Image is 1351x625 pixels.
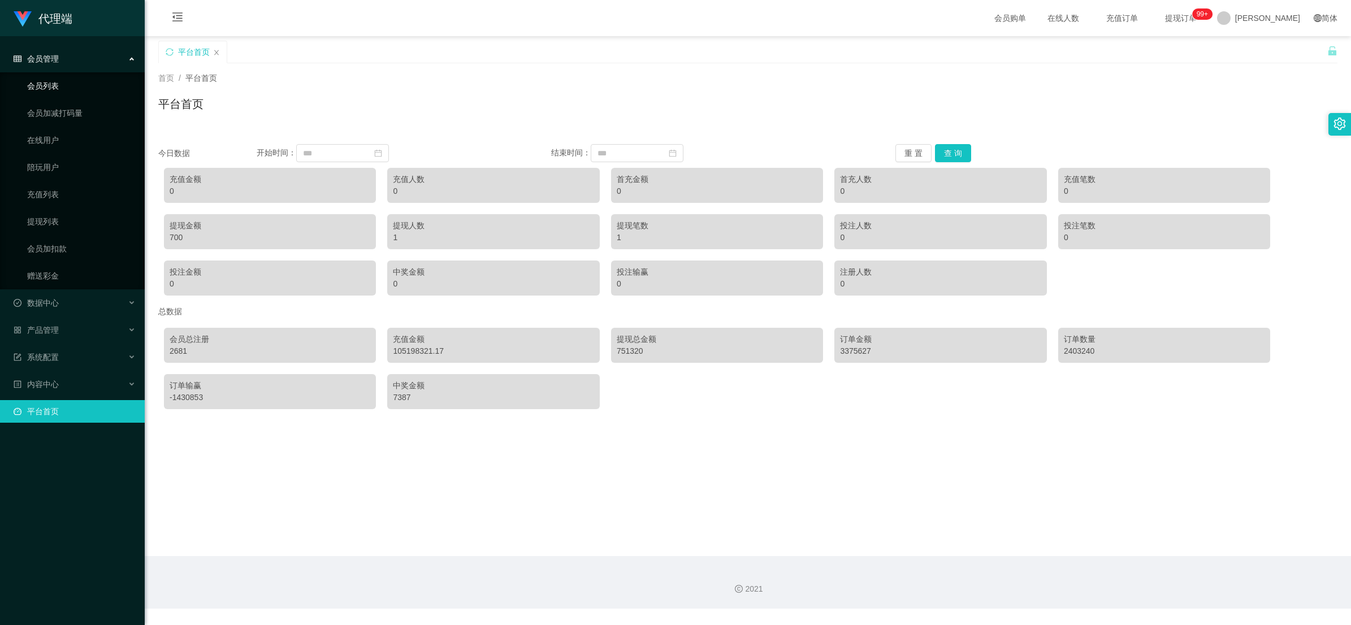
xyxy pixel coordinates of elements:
button: 查 询 [935,144,971,162]
div: 0 [840,232,1041,244]
div: 0 [840,185,1041,197]
font: 在线人数 [1047,14,1079,23]
div: 0 [1064,185,1265,197]
div: 105198321.17 [393,345,594,357]
div: 3375627 [840,345,1041,357]
i: 图标： 个人资料 [14,380,21,388]
a: 充值列表 [27,183,136,206]
div: 0 [170,185,370,197]
i: 图标： table [14,55,21,63]
img: logo.9652507e.png [14,11,32,27]
div: 首充金额 [617,173,817,185]
div: 订单金额 [840,333,1041,345]
div: 0 [393,185,594,197]
div: 751320 [617,345,817,357]
div: 充值笔数 [1064,173,1265,185]
i: 图标： 日历 [669,149,677,157]
i: 图标： 版权所有 [735,585,743,593]
div: 2681 [170,345,370,357]
div: 投注人数 [840,220,1041,232]
font: 内容中心 [27,380,59,389]
i: 图标： 日历 [374,149,382,157]
div: 1 [617,232,817,244]
i: 图标： global [1314,14,1322,22]
div: 总数据 [158,301,1337,322]
div: 中奖金额 [393,266,594,278]
div: 中奖金额 [393,380,594,392]
a: 赠送彩金 [27,264,136,287]
a: 代理端 [14,14,72,23]
div: 提现人数 [393,220,594,232]
div: 订单输赢 [170,380,370,392]
font: 简体 [1322,14,1337,23]
div: 2403240 [1064,345,1265,357]
div: 提现总金额 [617,333,817,345]
font: 数据中心 [27,298,59,307]
div: 700 [170,232,370,244]
a: 在线用户 [27,129,136,151]
i: 图标： 同步 [166,48,174,56]
font: 充值订单 [1106,14,1138,23]
div: 投注输赢 [617,266,817,278]
h1: 平台首页 [158,96,203,112]
a: 会员加减打码量 [27,102,136,124]
a: 陪玩用户 [27,156,136,179]
i: 图标： 关闭 [213,49,220,56]
div: 0 [617,278,817,290]
div: 订单数量 [1064,333,1265,345]
div: 今日数据 [158,147,257,159]
h1: 代理端 [38,1,72,37]
span: 首页 [158,73,174,83]
i: 图标： AppStore-O [14,326,21,334]
div: 7387 [393,392,594,403]
div: 充值人数 [393,173,594,185]
div: 0 [617,185,817,197]
div: 充值金额 [393,333,594,345]
a: 会员加扣款 [27,237,136,260]
button: 重 置 [895,144,932,162]
div: 提现笔数 [617,220,817,232]
div: 充值金额 [170,173,370,185]
a: 提现列表 [27,210,136,233]
div: 0 [1064,232,1265,244]
font: 产品管理 [27,325,59,335]
font: 系统配置 [27,353,59,362]
i: 图标： 解锁 [1327,46,1337,56]
div: 平台首页 [178,41,210,63]
a: 会员列表 [27,75,136,97]
span: 平台首页 [185,73,217,83]
i: 图标： menu-fold [158,1,197,37]
font: 会员管理 [27,54,59,63]
div: 1 [393,232,594,244]
i: 图标： 设置 [1333,118,1346,130]
span: / [179,73,181,83]
span: 开始时间： [257,148,296,157]
font: 2021 [745,584,763,593]
div: 投注笔数 [1064,220,1265,232]
div: 0 [840,278,1041,290]
div: 注册人数 [840,266,1041,278]
a: 图标： 仪表板平台首页 [14,400,136,423]
div: 0 [393,278,594,290]
sup: 1200 [1192,8,1213,20]
div: 提现金额 [170,220,370,232]
div: 会员总注册 [170,333,370,345]
div: 首充人数 [840,173,1041,185]
div: 0 [170,278,370,290]
div: -1430853 [170,392,370,403]
span: 结束时间： [551,148,591,157]
div: 投注金额 [170,266,370,278]
i: 图标： form [14,353,21,361]
font: 提现订单 [1165,14,1197,23]
i: 图标： check-circle-o [14,299,21,307]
